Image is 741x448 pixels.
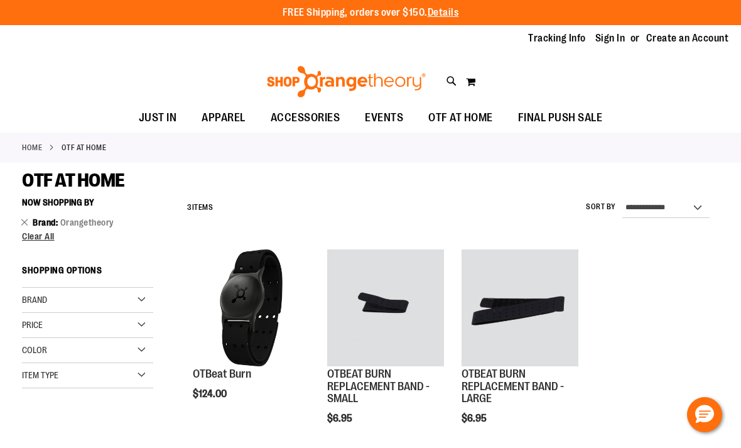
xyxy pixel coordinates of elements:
span: FINAL PUSH SALE [518,104,603,132]
a: EVENTS [352,104,416,133]
span: $124.00 [193,388,229,400]
h2: Items [187,198,213,217]
a: Create an Account [646,31,729,45]
strong: OTF AT HOME [62,142,107,153]
span: $6.95 [462,413,489,424]
span: OTF AT HOME [22,170,125,191]
img: Main view of OTBeat Burn 6.0-C [193,249,310,366]
a: OTBEAT BURN REPLACEMENT BAND - LARGE [462,368,564,405]
a: Tracking Info [528,31,586,45]
span: JUST IN [139,104,177,132]
a: APPAREL [189,104,258,133]
a: OTBEAT BURN REPLACEMENT BAND - SMALL [327,368,430,405]
a: OTBEAT BURN REPLACEMENT BAND - SMALL [327,249,444,368]
span: EVENTS [365,104,403,132]
a: Main view of OTBeat Burn 6.0-C [193,249,310,368]
span: OTF AT HOME [428,104,493,132]
a: OTF AT HOME [416,104,506,132]
a: Clear All [22,232,153,241]
strong: Shopping Options [22,260,153,288]
img: Shop Orangetheory [265,66,428,97]
a: JUST IN [126,104,190,133]
button: Hello, have a question? Let’s chat. [687,397,722,432]
span: ACCESSORIES [271,104,340,132]
span: Brand [22,295,47,305]
p: FREE Shipping, orders over $150. [283,6,459,20]
a: FINAL PUSH SALE [506,104,615,133]
button: Now Shopping by [22,192,100,213]
span: Item Type [22,370,58,380]
span: Brand [33,217,60,227]
span: 3 [187,203,192,212]
img: OTBEAT BURN REPLACEMENT BAND - LARGE [462,249,578,366]
span: Clear All [22,231,55,241]
span: $6.95 [327,413,354,424]
span: Color [22,345,47,355]
span: Orangetheory [60,217,114,227]
a: Details [428,7,459,18]
img: OTBEAT BURN REPLACEMENT BAND - SMALL [327,249,444,366]
span: Price [22,320,43,330]
a: Sign In [595,31,625,45]
label: Sort By [586,202,616,212]
div: product [187,243,316,431]
a: Home [22,142,42,153]
a: OTBeat Burn [193,368,251,380]
span: APPAREL [202,104,246,132]
a: ACCESSORIES [258,104,353,133]
a: OTBEAT BURN REPLACEMENT BAND - LARGE [462,249,578,368]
